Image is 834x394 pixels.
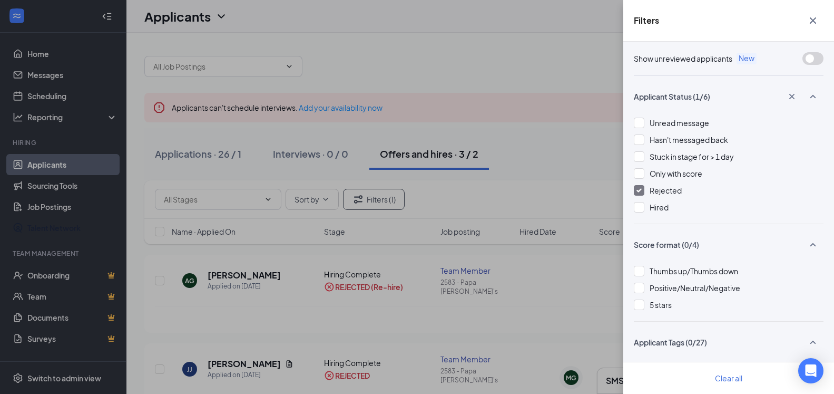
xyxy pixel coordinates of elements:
[807,90,819,103] svg: SmallChevronUp
[802,87,823,107] button: SmallChevronUp
[634,239,699,250] span: Score format (0/4)
[737,53,757,64] span: New
[650,118,709,128] span: Unread message
[634,53,732,64] span: Show unreviewed applicants
[807,336,819,349] svg: SmallChevronUp
[787,91,797,102] svg: Cross
[634,15,659,26] h5: Filters
[798,358,823,383] div: Open Intercom Messenger
[636,188,642,193] img: checkbox
[650,266,738,276] span: Thumbs up/Thumbs down
[702,368,755,389] button: Clear all
[650,300,672,310] span: 5 stars
[807,14,819,27] svg: Cross
[650,283,740,293] span: Positive/Neutral/Negative
[650,152,734,161] span: Stuck in stage for > 1 day
[802,235,823,255] button: SmallChevronUp
[807,238,819,251] svg: SmallChevronUp
[650,203,669,212] span: Hired
[634,337,707,348] span: Applicant Tags (0/27)
[650,135,728,145] span: Hasn't messaged back
[781,88,802,105] button: Cross
[650,186,682,195] span: Rejected
[802,332,823,352] button: SmallChevronUp
[802,11,823,31] button: Cross
[650,169,702,178] span: Only with score
[634,91,710,102] span: Applicant Status (1/6)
